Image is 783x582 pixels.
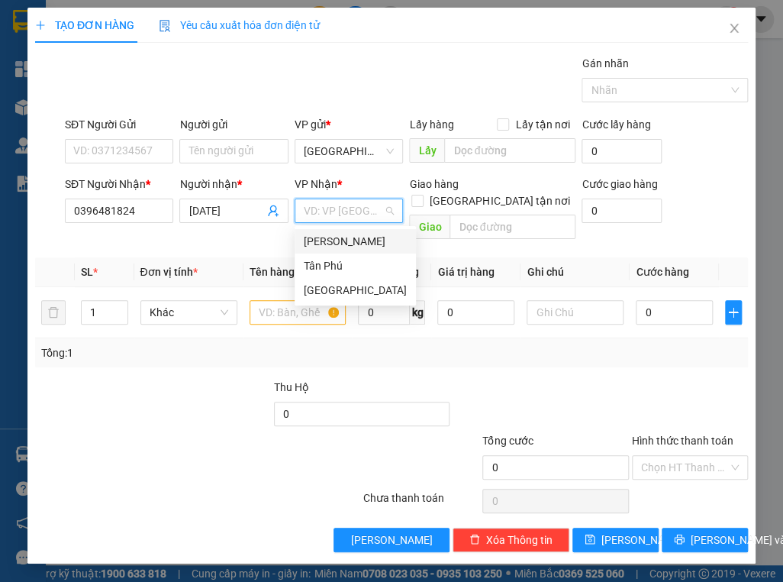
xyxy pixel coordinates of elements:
[159,20,171,32] img: icon
[140,266,198,278] span: Đơn vị tính
[351,532,433,548] span: [PERSON_NAME]
[179,176,288,192] div: Người nhận
[585,534,595,546] span: save
[304,233,407,250] div: [PERSON_NAME]
[250,266,299,278] span: Tên hàng
[159,19,320,31] span: Yêu cầu xuất hóa đơn điện tử
[250,300,346,325] input: VD: Bàn, Ghế
[65,116,174,133] div: SĐT Người Gửi
[582,118,650,131] label: Cước lấy hàng
[35,19,134,31] span: TẠO ĐƠN HÀNG
[527,300,623,325] input: Ghi Chú
[636,266,688,278] span: Cước hàng
[295,229,416,254] div: Tiên Thuỷ
[482,435,533,447] span: Tổng cước
[409,215,449,239] span: Giao
[304,257,407,274] div: Tân Phú
[333,528,449,552] button: [PERSON_NAME]
[572,528,659,552] button: save[PERSON_NAME]
[453,528,569,552] button: deleteXóa Thông tin
[295,116,404,133] div: VP gửi
[179,116,288,133] div: Người gửi
[632,435,733,447] label: Hình thức thanh toán
[728,22,740,34] span: close
[150,301,228,324] span: Khác
[267,205,279,217] span: user-add
[295,178,337,190] span: VP Nhận
[179,95,201,112] span: DĐ:
[409,118,453,131] span: Lấy hàng
[509,116,575,133] span: Lấy tận nơi
[582,139,662,163] input: Cước lấy hàng
[179,13,301,47] div: [PERSON_NAME]
[304,140,395,163] span: Sài Gòn
[409,178,458,190] span: Giao hàng
[274,381,309,393] span: Thu Hộ
[449,215,575,239] input: Dọc đường
[179,47,301,66] div: CHỊ QUÂN
[726,306,741,318] span: plus
[304,282,407,299] div: [GEOGRAPHIC_DATA]
[601,532,683,548] span: [PERSON_NAME]
[201,87,292,114] span: vila coco
[662,528,748,552] button: printer[PERSON_NAME] và In
[81,266,93,278] span: SL
[179,66,301,87] div: 0949922050
[582,57,628,70] label: Gán nhãn
[13,13,168,47] div: [GEOGRAPHIC_DATA]
[424,192,575,209] span: [GEOGRAPHIC_DATA] tận nơi
[295,254,416,278] div: Tân Phú
[41,300,66,325] button: delete
[41,344,304,361] div: Tổng: 1
[582,178,657,190] label: Cước giao hàng
[444,138,575,163] input: Dọc đường
[409,138,444,163] span: Lấy
[65,176,174,192] div: SĐT Người Nhận
[713,8,756,50] button: Close
[486,532,553,548] span: Xóa Thông tin
[437,300,514,325] input: 0
[35,20,46,31] span: plus
[437,266,494,278] span: Giá trị hàng
[179,13,215,29] span: Nhận:
[582,199,662,223] input: Cước giao hàng
[469,534,480,546] span: delete
[674,534,685,546] span: printer
[520,257,630,287] th: Ghi chú
[295,278,416,302] div: Sài Gòn
[13,13,37,29] span: Gửi:
[725,300,742,325] button: plus
[410,300,425,325] span: kg
[362,490,481,516] div: Chưa thanh toán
